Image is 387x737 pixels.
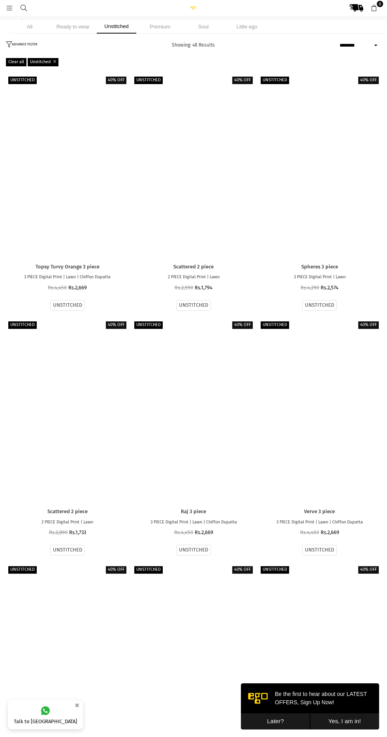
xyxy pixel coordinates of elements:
a: Verve 3 piece [259,319,381,503]
a: Search [17,5,31,11]
label: 40% off [232,566,253,574]
li: Premium [140,20,180,34]
a: Home [6,19,20,26]
li: Unstitched [97,20,136,34]
label: UNSTITCHED [305,547,334,553]
a: Raj 3 piece [132,508,254,515]
a: Scattered 2 piece [6,508,128,515]
span: Rs.4,450 [300,529,319,535]
label: UNSTITCHED [179,302,208,309]
p: 3 PIECE Digital Print | Lawn | Chiffon Dupatta [259,519,381,526]
label: UNSTITCHED [179,547,208,553]
label: UNSTITCHED [53,547,82,553]
iframe: webpush-onsite [241,683,379,729]
label: 40% off [358,321,379,329]
label: 40% off [358,77,379,84]
a: Scattered 2 piece [132,264,254,270]
button: × [72,699,82,712]
label: UNSTITCHED [305,302,334,309]
a: Spheres 3 piece [259,264,381,270]
span: Rs.4,450 [48,285,67,291]
a: Verve 3 piece [259,508,381,515]
img: Ego [186,6,201,9]
button: Yes, I am in! [69,30,138,46]
a: Scattered 2 piece [6,319,128,503]
a: 0 [367,1,381,15]
label: Unstitched [134,77,163,84]
label: Unstitched [134,321,163,329]
label: UNSTITCHED [53,302,82,309]
a: Topsy Turvy Orange 3 piece [6,75,128,258]
label: 40% off [106,566,126,574]
label: 40% off [358,566,379,574]
p: 2 PIECE Digital Print | Lawn [6,519,128,526]
a: Raj 3 piece [132,319,254,503]
span: 0 [377,1,383,7]
label: 40% off [232,321,253,329]
a: Clear all [6,58,26,66]
li: Little ego [227,20,267,34]
span: Showing: 48 Results [172,42,215,48]
label: Unstitched [134,566,163,574]
label: Unstitched [8,321,37,329]
p: 3 PIECE Digital Print | Lawn | Chiffon Dupatta [132,519,254,526]
span: Rs.2,669 [194,529,213,535]
a: Spheres 3 piece [259,75,381,258]
span: Rs.2,890 [49,529,68,535]
span: Rs.2,574 [321,285,338,291]
span: Rs.1,733 [69,529,86,535]
p: 3 PIECE Digital Print | Lawn | Chiffon Dupatta [6,274,128,281]
span: Rs.2,990 [175,285,193,291]
p: 2 PIECE Digital Print | Lawn [132,274,254,281]
span: | [21,19,24,26]
p: 3 PIECE Digital Print | Lawn [259,274,381,281]
li: Ready to wear [53,20,93,34]
span: Sale [25,19,36,26]
span: Rs.1,794 [195,285,212,291]
span: Rs.2,669 [321,529,339,535]
span: Rs.2,669 [68,285,87,291]
li: Soul [184,20,223,34]
label: Unstitched [8,566,37,574]
label: 40% off [232,77,253,84]
span: Rs.4,450 [174,529,193,535]
a: Talk to [GEOGRAPHIC_DATA] [8,700,83,729]
label: Unstitched [261,566,289,574]
span: Rs.4,290 [301,285,319,291]
a: Unstitched [28,58,58,66]
button: ADVANCE FILTER [6,41,39,49]
label: Unstitched [8,77,37,84]
label: Unstitched [261,77,289,84]
label: Unstitched [261,321,289,329]
a: Topsy Turvy Orange 3 piece [6,264,128,270]
label: 40% off [106,321,126,329]
li: All [10,20,49,34]
a: Scattered 2 piece [132,75,254,258]
a: Menu [2,5,17,11]
label: 40% off [106,77,126,84]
